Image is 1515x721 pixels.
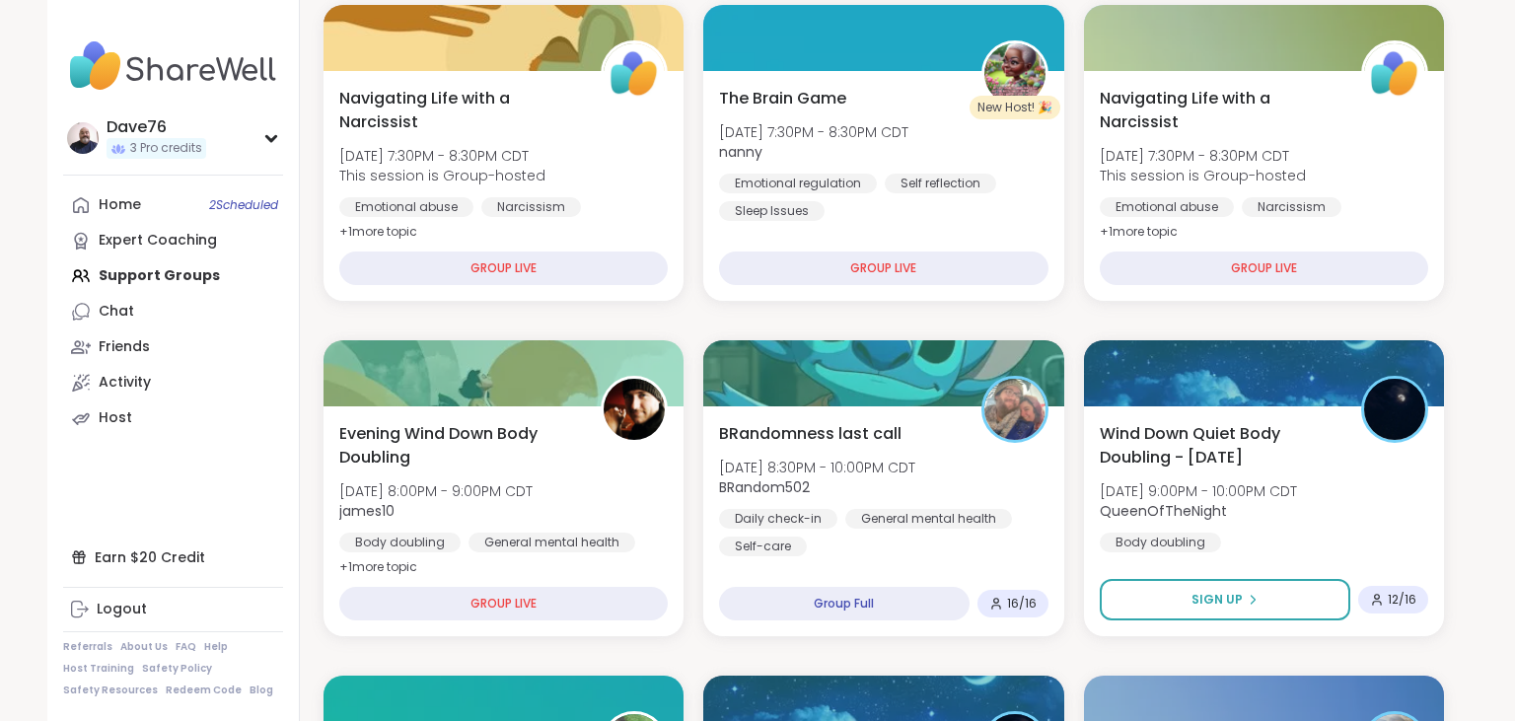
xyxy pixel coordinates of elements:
div: Activity [99,373,151,393]
div: Chat [99,302,134,322]
div: Body doubling [1100,533,1221,552]
img: nanny [984,43,1046,105]
div: GROUP LIVE [1100,252,1428,285]
span: [DATE] 7:30PM - 8:30PM CDT [339,146,545,166]
div: Friends [99,337,150,357]
div: GROUP LIVE [339,252,668,285]
span: This session is Group-hosted [339,166,545,185]
span: Sign Up [1191,591,1243,609]
span: [DATE] 8:30PM - 10:00PM CDT [719,458,915,477]
span: Navigating Life with a Narcissist [1100,87,1339,134]
a: Home2Scheduled [63,187,283,223]
div: Emotional regulation [719,174,877,193]
div: Dave76 [107,116,206,138]
span: 16 / 16 [1007,596,1037,612]
div: Expert Coaching [99,231,217,251]
div: Group Full [719,587,969,620]
img: ShareWell [604,43,665,105]
b: nanny [719,142,762,162]
a: Redeem Code [166,684,242,697]
b: james10 [339,501,395,521]
span: Navigating Life with a Narcissist [339,87,579,134]
a: Safety Resources [63,684,158,697]
div: Host [99,408,132,428]
img: Dave76 [67,122,99,154]
span: [DATE] 8:00PM - 9:00PM CDT [339,481,533,501]
div: Earn $20 Credit [63,540,283,575]
span: Evening Wind Down Body Doubling [339,422,579,469]
a: About Us [120,640,168,654]
span: [DATE] 7:30PM - 8:30PM CDT [1100,146,1306,166]
div: Narcissism [481,197,581,217]
span: 12 / 16 [1388,592,1416,608]
div: Daily check-in [719,509,837,529]
div: General mental health [845,509,1012,529]
div: Logout [97,600,147,619]
b: BRandom502 [719,477,810,497]
img: BRandom502 [984,379,1046,440]
div: GROUP LIVE [339,587,668,620]
a: Host [63,400,283,436]
img: james10 [604,379,665,440]
div: Emotional abuse [339,197,473,217]
div: Narcissism [1242,197,1341,217]
a: Expert Coaching [63,223,283,258]
a: Chat [63,294,283,329]
span: [DATE] 7:30PM - 8:30PM CDT [719,122,908,142]
span: BRandomness last call [719,422,902,446]
a: FAQ [176,640,196,654]
span: 2 Scheduled [209,197,278,213]
div: Home [99,195,141,215]
div: General mental health [469,533,635,552]
a: Safety Policy [142,662,212,676]
a: Friends [63,329,283,365]
button: Sign Up [1100,579,1350,620]
span: This session is Group-hosted [1100,166,1306,185]
div: Body doubling [339,533,461,552]
a: Host Training [63,662,134,676]
div: Self reflection [885,174,996,193]
div: Self-care [719,537,807,556]
img: ShareWell Nav Logo [63,32,283,101]
span: Wind Down Quiet Body Doubling - [DATE] [1100,422,1339,469]
span: [DATE] 9:00PM - 10:00PM CDT [1100,481,1297,501]
div: Emotional abuse [1100,197,1234,217]
a: Referrals [63,640,112,654]
img: QueenOfTheNight [1364,379,1425,440]
div: Sleep Issues [719,201,825,221]
div: GROUP LIVE [719,252,1047,285]
span: 3 Pro credits [130,140,202,157]
a: Help [204,640,228,654]
a: Logout [63,592,283,627]
a: Blog [250,684,273,697]
span: The Brain Game [719,87,846,110]
div: New Host! 🎉 [970,96,1060,119]
img: ShareWell [1364,43,1425,105]
a: Activity [63,365,283,400]
b: QueenOfTheNight [1100,501,1227,521]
